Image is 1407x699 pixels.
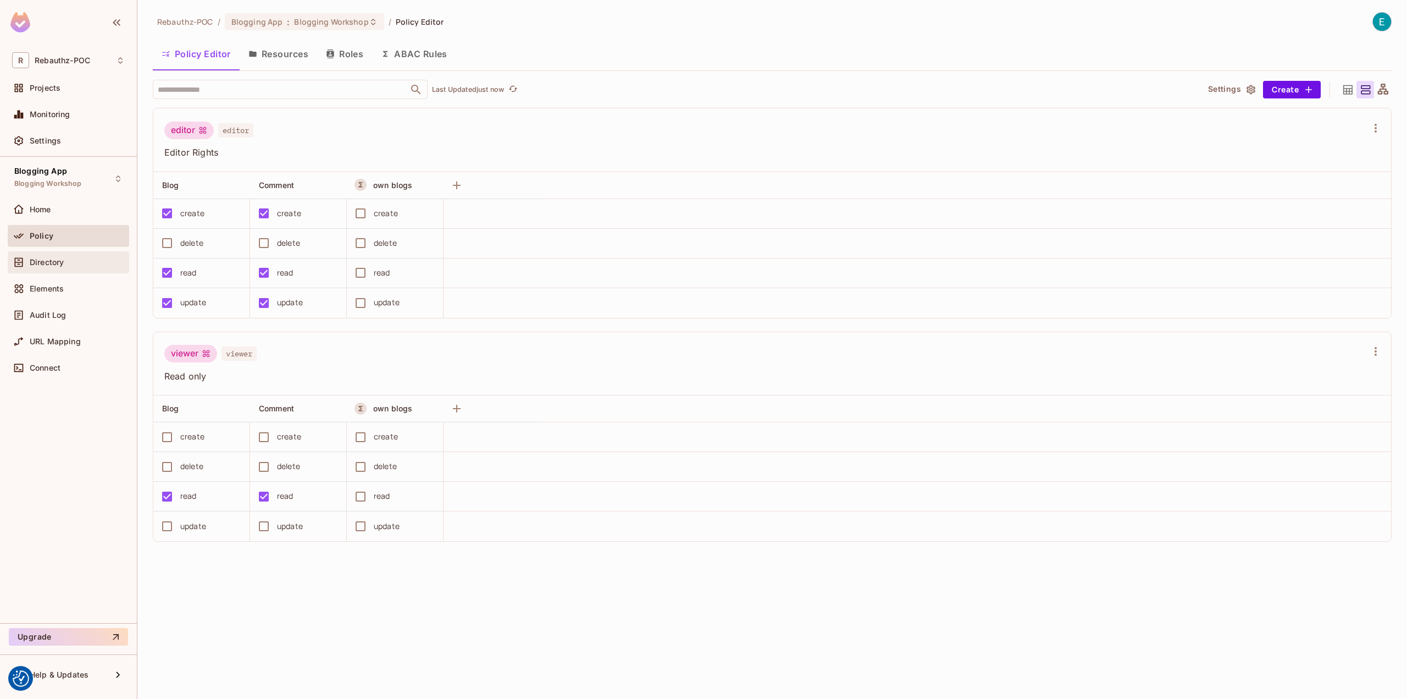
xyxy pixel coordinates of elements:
button: Resources [240,40,317,68]
button: refresh [506,83,519,96]
div: read [277,267,293,279]
div: delete [180,237,203,249]
li: / [389,16,391,27]
div: update [277,520,303,532]
div: create [277,207,301,219]
div: editor [164,122,214,139]
div: update [180,296,206,309]
span: viewer [221,346,257,361]
span: R [12,52,29,68]
div: delete [277,237,300,249]
span: Editor Rights [164,146,1367,158]
img: SReyMgAAAABJRU5ErkJggg== [10,12,30,32]
div: delete [277,460,300,472]
span: Connect [30,364,60,372]
span: Home [30,205,51,214]
div: delete [374,460,397,472]
button: Consent Preferences [13,670,29,687]
div: read [180,490,197,502]
div: create [180,431,204,443]
button: Roles [317,40,372,68]
div: create [374,207,398,219]
div: create [180,207,204,219]
p: Last Updated just now [432,85,504,94]
div: update [180,520,206,532]
span: Blogging App [231,16,283,27]
div: read [277,490,293,502]
span: Click to refresh data [504,83,519,96]
div: read [180,267,197,279]
span: Blog [162,404,179,413]
span: Elements [30,284,64,293]
span: Comment [259,180,294,190]
div: viewer [164,345,217,362]
button: A Resource Set is a dynamically conditioned resource, defined by real-time criteria. [354,403,367,415]
span: Audit Log [30,311,66,320]
div: update [374,296,400,309]
span: Policy Editor [396,16,444,27]
div: update [277,296,303,309]
div: read [374,490,390,502]
span: editor [218,123,253,137]
span: URL Mapping [30,337,81,346]
button: Upgrade [9,628,128,646]
span: : [286,18,290,26]
div: read [374,267,390,279]
button: A Resource Set is a dynamically conditioned resource, defined by real-time criteria. [354,179,367,191]
div: update [374,520,400,532]
span: Blogging Workshop [294,16,368,27]
span: Monitoring [30,110,70,119]
img: Erik Mesropyan [1373,13,1391,31]
button: ABAC Rules [372,40,456,68]
div: create [374,431,398,443]
span: the active workspace [157,16,213,27]
span: Directory [30,258,64,267]
span: Policy [30,232,53,240]
span: Blogging App [14,167,67,175]
img: Revisit consent button [13,670,29,687]
div: create [277,431,301,443]
button: Create [1263,81,1321,98]
div: delete [374,237,397,249]
span: Comment [259,404,294,413]
span: own blogs [373,404,412,413]
span: Workspace: Rebauthz-POC [35,56,90,65]
span: own blogs [373,180,412,190]
span: Settings [30,136,61,145]
span: Help & Updates [30,670,88,679]
button: Open [408,82,424,97]
li: / [218,16,220,27]
span: Read only [164,370,1367,382]
span: Blogging Workshop [14,179,82,188]
span: Blog [162,180,179,190]
div: delete [180,460,203,472]
span: Projects [30,84,60,92]
button: Policy Editor [153,40,240,68]
button: Settings [1204,81,1259,98]
span: refresh [508,84,518,95]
